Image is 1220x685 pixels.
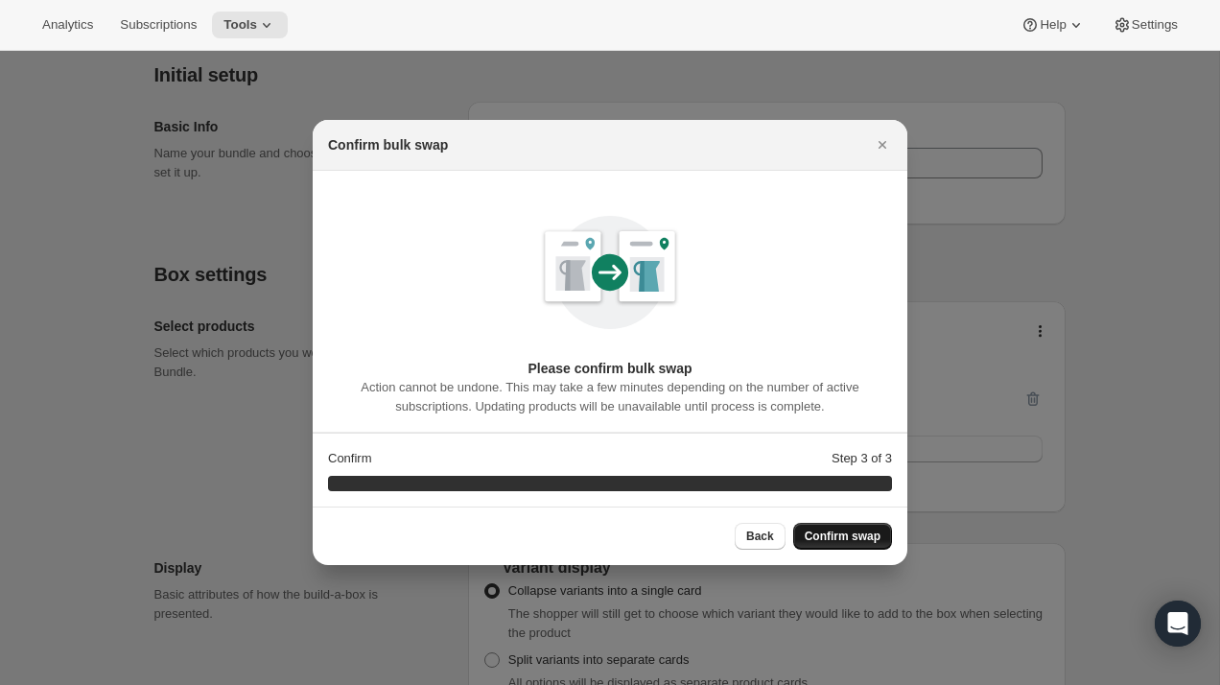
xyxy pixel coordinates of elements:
p: Step 3 of 3 [832,449,892,468]
button: Help [1009,12,1096,38]
button: Tools [212,12,288,38]
span: Analytics [42,17,93,33]
button: Back [735,523,786,550]
button: Close [869,131,896,158]
span: Settings [1132,17,1178,33]
div: Open Intercom Messenger [1155,601,1201,647]
h2: Confirm bulk swap [328,135,448,154]
span: Action cannot be undone. This may take a few minutes depending on the number of active subscripti... [361,380,858,413]
span: Subscriptions [120,17,197,33]
span: Confirm swap [805,529,880,544]
button: Subscriptions [108,12,208,38]
button: Analytics [31,12,105,38]
span: Tools [223,17,257,33]
button: Confirm swap [793,523,892,550]
button: Settings [1101,12,1189,38]
p: Confirm [328,449,372,468]
h3: Please confirm bulk swap [328,359,892,378]
span: Back [746,529,774,544]
span: Help [1040,17,1066,33]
